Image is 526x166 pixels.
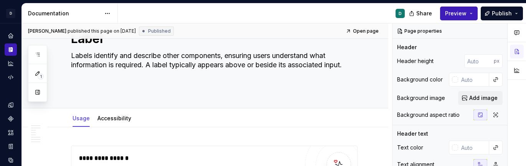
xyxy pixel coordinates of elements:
[68,28,136,34] div: published this page on [DATE]
[5,140,17,153] a: Storybook stories
[38,73,44,80] span: 1
[458,141,489,154] input: Auto
[28,10,101,17] div: Documentation
[397,94,445,102] div: Background image
[440,7,478,20] button: Preview
[494,58,500,64] p: px
[492,10,512,17] span: Publish
[94,110,134,126] div: Accessibility
[458,91,503,105] button: Add image
[69,50,356,90] textarea: Labels identify and describe other components, ensuring users understand what information is requ...
[397,111,460,119] div: Background aspect ratio
[397,76,443,83] div: Background color
[469,94,498,102] span: Add image
[353,28,379,34] span: Open page
[73,115,90,121] a: Usage
[5,43,17,56] a: Documentation
[481,7,523,20] button: Publish
[2,5,20,22] button: D
[5,126,17,139] a: Assets
[5,71,17,83] a: Code automation
[464,54,494,68] input: Auto
[399,10,402,17] div: D
[6,9,15,18] div: D
[405,7,437,20] button: Share
[5,57,17,70] a: Analytics
[445,10,467,17] span: Preview
[5,99,17,111] a: Design tokens
[397,130,428,138] div: Header text
[69,30,356,48] textarea: Label
[416,10,432,17] span: Share
[97,115,131,121] a: Accessibility
[5,30,17,42] a: Home
[397,144,423,151] div: Text color
[5,113,17,125] a: Components
[343,26,382,37] a: Open page
[28,28,66,34] span: [PERSON_NAME]
[148,28,171,34] span: Published
[69,110,93,126] div: Usage
[397,43,417,51] div: Header
[397,57,434,65] div: Header height
[458,73,489,86] input: Auto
